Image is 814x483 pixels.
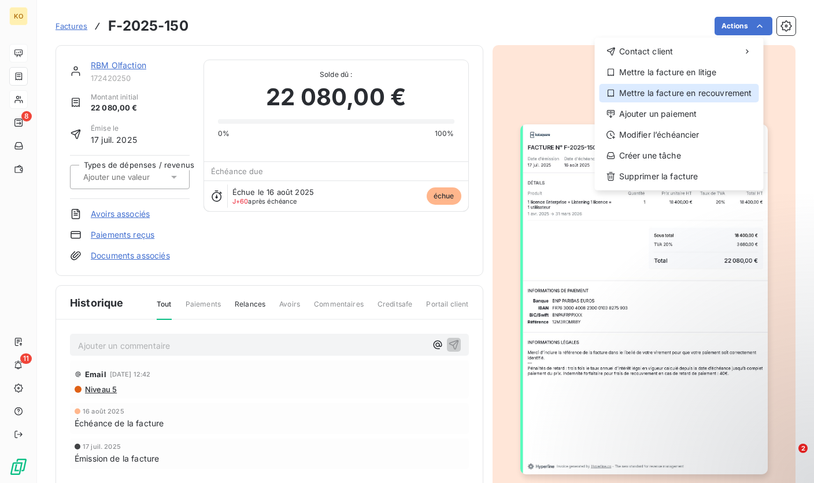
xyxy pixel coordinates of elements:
[619,46,673,57] span: Contact client
[595,38,764,190] div: Actions
[600,167,759,186] div: Supprimer la facture
[775,444,802,471] iframe: Intercom live chat
[798,444,808,453] span: 2
[600,63,759,82] div: Mettre la facture en litige
[600,105,759,123] div: Ajouter un paiement
[600,146,759,165] div: Créer une tâche
[583,371,814,452] iframe: Intercom notifications message
[600,84,759,102] div: Mettre la facture en recouvrement
[600,126,759,144] div: Modifier l’échéancier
